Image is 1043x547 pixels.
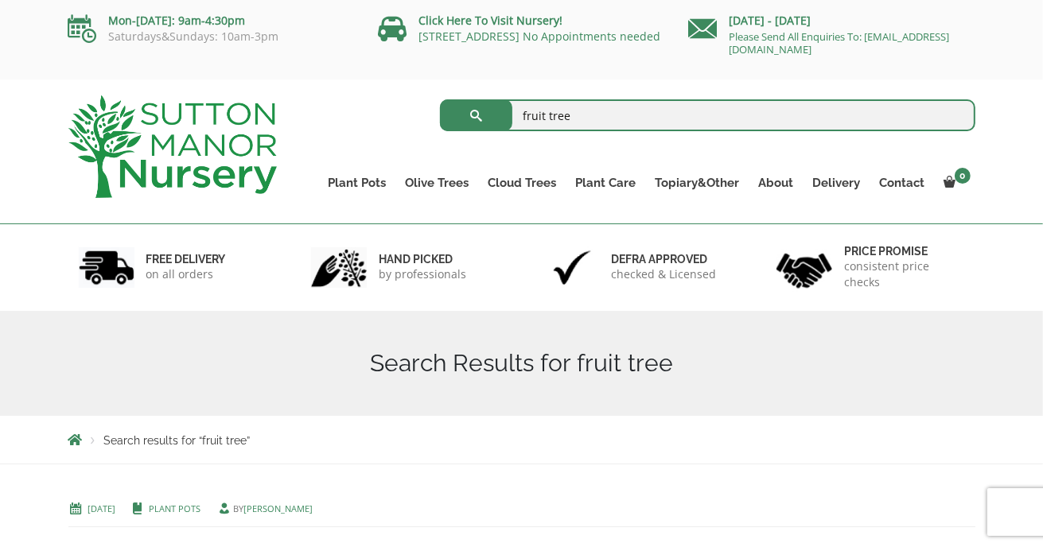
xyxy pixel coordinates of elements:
[612,266,717,282] p: checked & Licensed
[955,168,971,184] span: 0
[68,30,355,43] p: Saturdays&Sundays: 10am-3pm
[396,172,479,194] a: Olive Trees
[379,252,466,266] h6: hand picked
[68,433,975,446] nav: Breadcrumbs
[844,244,965,258] h6: Price promise
[146,252,226,266] h6: FREE DELIVERY
[319,172,396,194] a: Plant Pots
[88,502,116,514] a: [DATE]
[440,99,975,131] input: Search...
[68,95,277,198] img: logo
[689,11,975,30] p: [DATE] - [DATE]
[804,172,870,194] a: Delivery
[730,29,950,56] a: Please Send All Enquiries To: [EMAIL_ADDRESS][DOMAIN_NAME]
[612,252,717,266] h6: Defra approved
[79,247,134,288] img: 1.jpg
[870,172,935,194] a: Contact
[566,172,646,194] a: Plant Care
[749,172,804,194] a: About
[419,13,563,28] a: Click Here To Visit Nursery!
[217,502,313,514] span: by
[544,247,600,288] img: 3.jpg
[68,11,355,30] p: Mon-[DATE]: 9am-4:30pm
[146,266,226,282] p: on all orders
[68,349,975,378] h1: Search Results for fruit tree
[311,247,367,288] img: 2.jpg
[419,29,661,44] a: [STREET_ADDRESS] No Appointments needed
[379,266,466,282] p: by professionals
[844,258,965,290] p: consistent price checks
[646,172,749,194] a: Topiary&Other
[104,434,251,447] span: Search results for “fruit tree”
[776,243,832,292] img: 4.jpg
[150,502,201,514] a: Plant Pots
[479,172,566,194] a: Cloud Trees
[244,502,313,514] a: [PERSON_NAME]
[935,172,975,194] a: 0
